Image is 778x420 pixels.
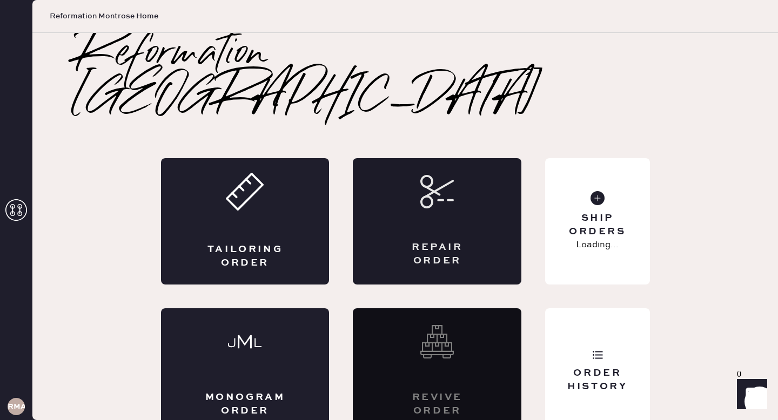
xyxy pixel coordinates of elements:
div: Ship Orders [554,212,641,239]
div: Repair Order [396,241,478,268]
div: Monogram Order [204,391,286,418]
div: Revive order [396,391,478,418]
div: Tailoring Order [204,243,286,270]
h3: RMA [8,403,25,410]
p: Loading... [576,239,619,252]
iframe: Front Chat [727,371,773,418]
h2: Reformation [GEOGRAPHIC_DATA] [76,33,735,119]
span: Reformation Montrose Home [50,11,158,22]
div: Order History [554,367,641,394]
